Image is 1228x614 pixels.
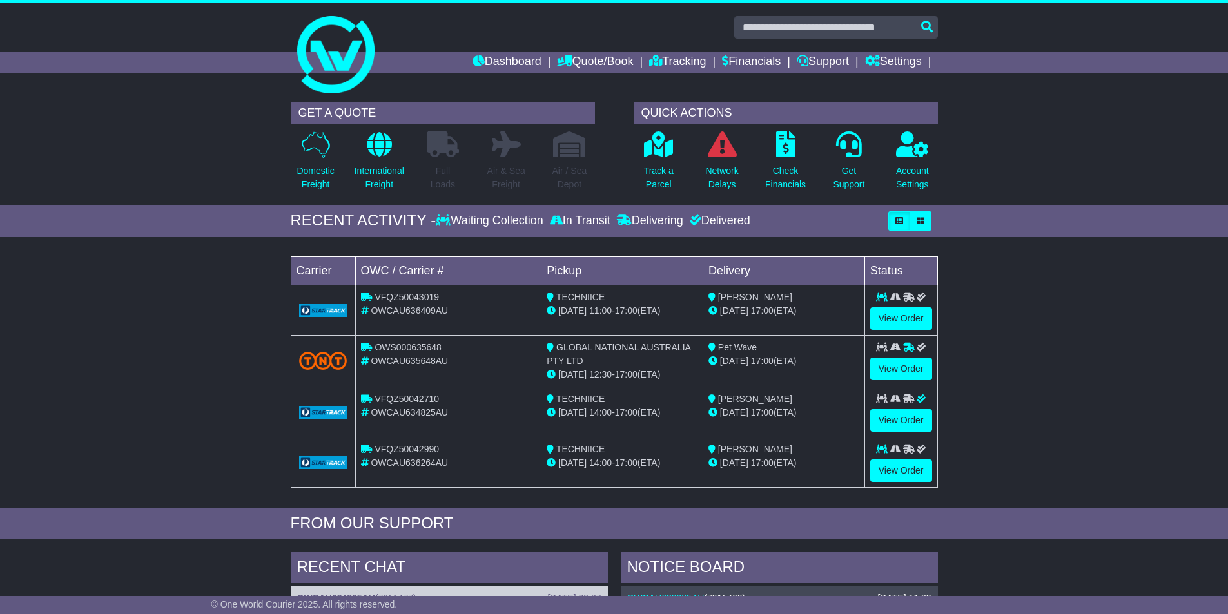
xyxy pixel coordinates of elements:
[832,131,865,198] a: GetSupport
[296,131,335,198] a: DomesticFreight
[870,307,932,330] a: View Order
[705,164,738,191] p: Network Delays
[371,356,448,366] span: OWCAU635648AU
[556,292,605,302] span: TECHNIICE
[751,407,774,417] span: 17:00
[708,304,859,318] div: (ETA)
[552,164,587,191] p: Air / Sea Depot
[547,214,614,228] div: In Transit
[703,256,864,285] td: Delivery
[870,358,932,380] a: View Order
[643,131,674,198] a: Track aParcel
[627,593,931,604] div: ( )
[589,457,612,468] span: 14:00
[547,593,601,604] div: [DATE] 09:27
[765,131,806,198] a: CheckFinancials
[355,256,541,285] td: OWC / Carrier #
[355,164,404,191] p: International Freight
[708,354,859,368] div: (ETA)
[870,409,932,432] a: View Order
[720,457,748,468] span: [DATE]
[589,407,612,417] span: 14:00
[751,457,774,468] span: 17:00
[589,369,612,379] span: 12:30
[558,407,587,417] span: [DATE]
[487,164,525,191] p: Air & Sea Freight
[473,52,541,73] a: Dashboard
[291,256,355,285] td: Carrier
[621,552,938,586] div: NOTICE BOARD
[558,457,587,468] span: [DATE]
[211,599,398,609] span: © One World Courier 2025. All rights reserved.
[649,52,706,73] a: Tracking
[797,52,849,73] a: Support
[722,52,781,73] a: Financials
[870,459,932,482] a: View Order
[375,292,439,302] span: VFQZ50043019
[299,406,347,419] img: GetCarrierServiceLogo
[720,407,748,417] span: [DATE]
[718,292,792,302] span: [PERSON_NAME]
[354,131,405,198] a: InternationalFreight
[589,305,612,316] span: 11:00
[547,342,690,366] span: GLOBAL NATIONAL AUSTRALIA PTY LTD
[865,52,922,73] a: Settings
[558,305,587,316] span: [DATE]
[718,342,757,352] span: Pet Wave
[634,102,938,124] div: QUICK ACTIONS
[627,593,705,603] a: OWCAU633985AU
[707,593,743,603] span: 7911460
[615,369,638,379] span: 17:00
[299,352,347,369] img: TNT_Domestic.png
[299,456,347,469] img: GetCarrierServiceLogo
[556,444,605,454] span: TECHNIICE
[297,593,375,603] a: OWCAU634825AU
[765,164,806,191] p: Check Financials
[375,394,439,404] span: VFQZ50042710
[615,407,638,417] span: 17:00
[556,394,605,404] span: TECHNIICE
[708,456,859,470] div: (ETA)
[291,514,938,533] div: FROM OUR SUPPORT
[558,369,587,379] span: [DATE]
[557,52,633,73] a: Quote/Book
[720,305,748,316] span: [DATE]
[895,131,930,198] a: AccountSettings
[705,131,739,198] a: NetworkDelays
[297,593,601,604] div: ( )
[436,214,546,228] div: Waiting Collection
[751,356,774,366] span: 17:00
[547,368,697,381] div: - (ETA)
[371,305,448,316] span: OWCAU636409AU
[547,406,697,419] div: - (ETA)
[371,407,448,417] span: OWCAU634825AU
[864,256,937,285] td: Status
[547,304,697,318] div: - (ETA)
[375,342,442,352] span: OWS000635648
[751,305,774,316] span: 17:00
[291,211,436,230] div: RECENT ACTIVITY -
[614,214,687,228] div: Delivering
[896,164,929,191] p: Account Settings
[299,304,347,317] img: GetCarrierServiceLogo
[427,164,459,191] p: Full Loads
[541,256,703,285] td: Pickup
[718,444,792,454] span: [PERSON_NAME]
[644,164,674,191] p: Track a Parcel
[877,593,931,604] div: [DATE] 11:33
[708,406,859,419] div: (ETA)
[833,164,864,191] p: Get Support
[297,164,334,191] p: Domestic Freight
[720,356,748,366] span: [DATE]
[615,457,638,468] span: 17:00
[718,394,792,404] span: [PERSON_NAME]
[371,457,448,468] span: OWCAU636264AU
[291,102,595,124] div: GET A QUOTE
[375,444,439,454] span: VFQZ50042990
[547,456,697,470] div: - (ETA)
[615,305,638,316] span: 17:00
[378,593,414,603] span: 7911477
[687,214,750,228] div: Delivered
[291,552,608,586] div: RECENT CHAT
